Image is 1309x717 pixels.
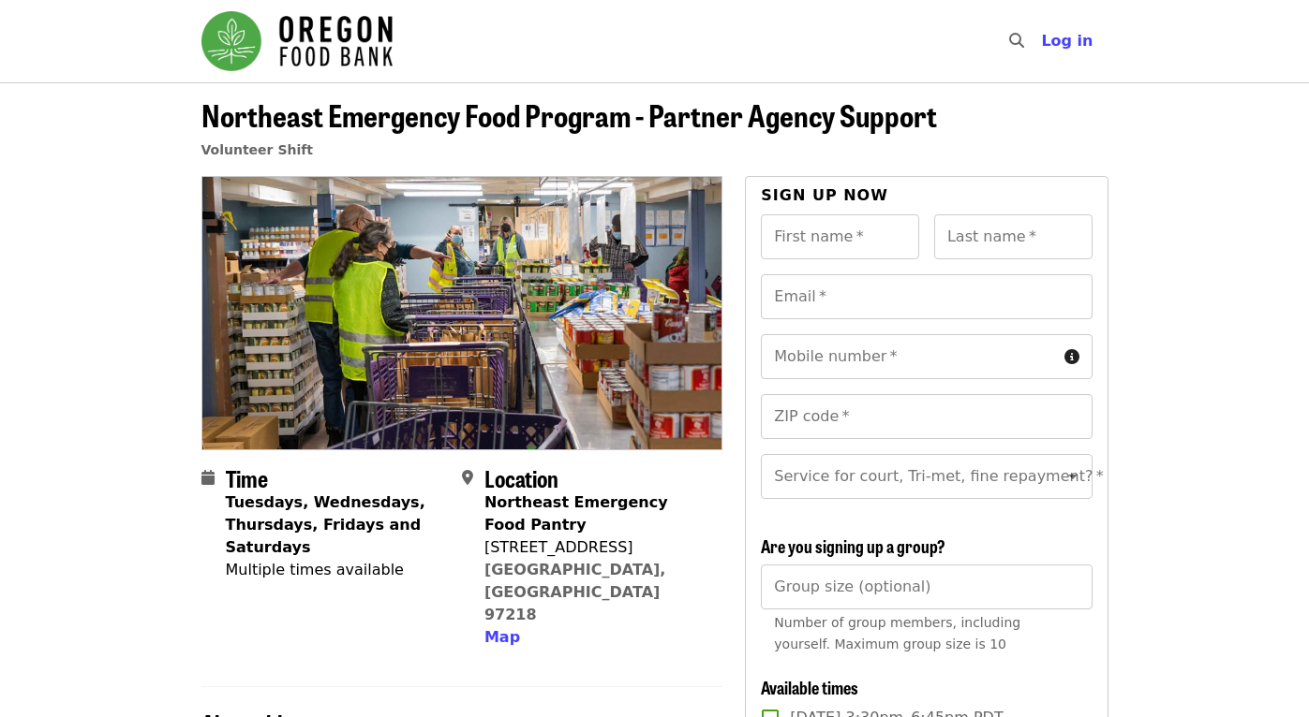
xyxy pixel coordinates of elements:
[1064,348,1079,366] i: circle-info icon
[761,534,945,558] span: Are you signing up a group?
[226,461,268,494] span: Time
[774,615,1020,651] span: Number of group members, including yourself. Maximum group size is 10
[484,461,558,494] span: Location
[1041,32,1093,50] span: Log in
[201,469,215,487] i: calendar icon
[761,334,1056,379] input: Mobile number
[1026,22,1108,60] button: Log in
[201,93,937,137] span: Northeast Emergency Food Program - Partner Agency Support
[202,177,722,448] img: Northeast Emergency Food Program - Partner Agency Support organized by Oregon Food Bank
[1035,19,1050,64] input: Search
[761,675,858,699] span: Available times
[761,394,1092,439] input: ZIP code
[1009,32,1024,50] i: search icon
[1060,463,1086,490] button: Open
[201,142,314,157] a: Volunteer Shift
[761,214,919,259] input: First name
[934,214,1093,259] input: Last name
[484,561,666,623] a: [GEOGRAPHIC_DATA], [GEOGRAPHIC_DATA] 97218
[484,536,707,559] div: [STREET_ADDRESS]
[201,11,393,71] img: Oregon Food Bank - Home
[462,469,473,487] i: map-marker-alt icon
[226,493,425,556] strong: Tuesdays, Wednesdays, Thursdays, Fridays and Saturdays
[226,559,447,581] div: Multiple times available
[484,626,520,649] button: Map
[761,274,1092,319] input: Email
[484,628,520,646] span: Map
[761,564,1092,609] input: [object Object]
[484,493,668,534] strong: Northeast Emergency Food Pantry
[761,186,888,204] span: Sign up now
